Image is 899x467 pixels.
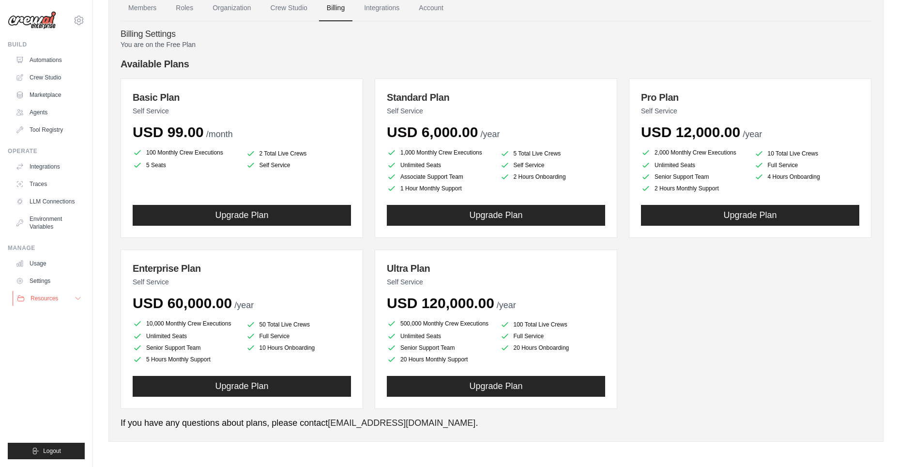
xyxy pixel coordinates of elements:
li: 100 Total Live Crews [500,320,606,329]
h3: Standard Plan [387,91,605,104]
a: [EMAIL_ADDRESS][DOMAIN_NAME] [328,418,475,428]
h3: Ultra Plan [387,262,605,275]
a: Automations [12,52,85,68]
div: Build [8,41,85,48]
p: Self Service [133,106,351,116]
h3: Pro Plan [641,91,859,104]
h3: Enterprise Plan [133,262,351,275]
span: /year [480,129,500,139]
li: 20 Hours Monthly Support [387,355,492,364]
button: Logout [8,443,85,459]
li: Unlimited Seats [387,331,492,341]
img: Logo [8,11,56,30]
span: Logout [43,447,61,455]
li: 1,000 Monthly Crew Executions [387,147,492,158]
p: Self Service [133,277,351,287]
li: Senior Support Team [133,343,238,353]
a: Tool Registry [12,122,85,138]
span: USD 60,000.00 [133,295,232,311]
button: Upgrade Plan [133,205,351,226]
span: USD 6,000.00 [387,124,478,140]
li: 50 Total Live Crews [246,320,351,329]
p: Self Service [641,106,859,116]
li: 500,000 Monthly Crew Executions [387,318,492,329]
span: /year [234,300,254,310]
li: 2 Hours Monthly Support [641,184,747,193]
p: You are on the Free Plan [121,40,871,49]
div: Operate [8,147,85,155]
li: 10,000 Monthly Crew Executions [133,318,238,329]
li: 20 Hours Onboarding [500,343,606,353]
a: Traces [12,176,85,192]
li: 100 Monthly Crew Executions [133,147,238,158]
li: 5 Total Live Crews [500,149,606,158]
li: Full Service [246,331,351,341]
span: USD 99.00 [133,124,204,140]
li: 1 Hour Monthly Support [387,184,492,193]
p: If you have any questions about plans, please contact . [121,417,871,430]
li: Self Service [500,160,606,170]
li: Self Service [246,160,351,170]
p: Self Service [387,106,605,116]
a: LLM Connections [12,194,85,209]
a: Usage [12,256,85,271]
span: /year [743,129,762,139]
li: 2 Hours Onboarding [500,172,606,182]
li: 5 Seats [133,160,238,170]
button: Upgrade Plan [641,205,859,226]
li: 10 Hours Onboarding [246,343,351,353]
li: Senior Support Team [387,343,492,353]
iframe: Chat Widget [851,420,899,467]
li: 10 Total Live Crews [754,149,860,158]
a: Integrations [12,159,85,174]
div: Manage [8,244,85,252]
span: USD 120,000.00 [387,295,494,311]
h4: Billing Settings [121,29,871,40]
button: Upgrade Plan [133,376,351,397]
span: /month [206,129,233,139]
li: 2 Total Live Crews [246,149,351,158]
a: Settings [12,273,85,289]
li: Unlimited Seats [133,331,238,341]
span: Resources [30,295,58,302]
span: /year [497,300,516,310]
span: USD 12,000.00 [641,124,740,140]
a: Environment Variables [12,211,85,234]
h3: Basic Plan [133,91,351,104]
li: Full Service [500,331,606,341]
li: 5 Hours Monthly Support [133,355,238,364]
li: Full Service [754,160,860,170]
li: Unlimited Seats [387,160,492,170]
p: Self Service [387,277,605,287]
button: Upgrade Plan [387,205,605,226]
h4: Available Plans [121,57,871,71]
li: Senior Support Team [641,172,747,182]
button: Resources [13,291,86,306]
div: Виджет чата [851,420,899,467]
a: Crew Studio [12,70,85,85]
li: Associate Support Team [387,172,492,182]
button: Upgrade Plan [387,376,605,397]
li: 4 Hours Onboarding [754,172,860,182]
a: Marketplace [12,87,85,103]
a: Agents [12,105,85,120]
li: Unlimited Seats [641,160,747,170]
li: 2,000 Monthly Crew Executions [641,147,747,158]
